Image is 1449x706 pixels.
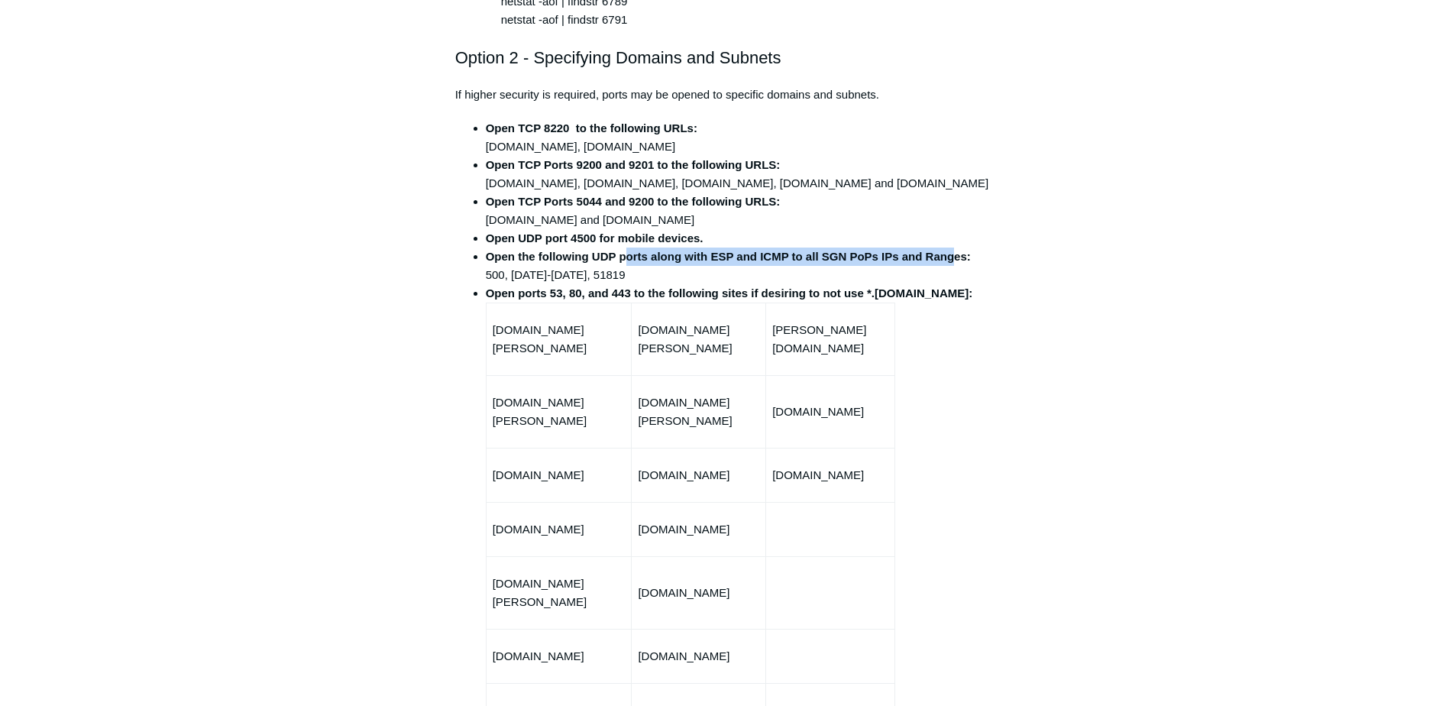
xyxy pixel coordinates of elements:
p: [DOMAIN_NAME] [493,520,626,539]
h2: Option 2 - Specifying Domains and Subnets [455,44,995,71]
p: [DOMAIN_NAME] [772,466,888,484]
p: [DOMAIN_NAME] [493,647,626,666]
p: [DOMAIN_NAME] [638,466,759,484]
strong: Open TCP Ports 5044 and 9200 to the following URLS: [486,195,781,208]
td: [DOMAIN_NAME][PERSON_NAME] [486,303,632,375]
li: 500, [DATE]-[DATE], 51819 [486,248,995,284]
p: If higher security is required, ports may be opened to specific domains and subnets. [455,86,995,104]
p: [DOMAIN_NAME] [638,520,759,539]
li: [DOMAIN_NAME], [DOMAIN_NAME] [486,119,995,156]
p: [DOMAIN_NAME][PERSON_NAME] [493,393,626,430]
strong: Open the following UDP ports along with ESP and ICMP to all SGN PoPs IPs and Ranges: [486,250,971,263]
p: [DOMAIN_NAME] [772,403,888,421]
strong: Open TCP 8220 to the following URLs: [486,121,697,134]
li: [DOMAIN_NAME] and [DOMAIN_NAME] [486,193,995,229]
strong: Open ports 53, 80, and 443 to the following sites if desiring to not use *.[DOMAIN_NAME]: [486,287,973,300]
strong: Open UDP port 4500 for mobile devices. [486,232,703,245]
strong: Open TCP Ports 9200 and 9201 to the following URLS: [486,158,781,171]
p: [DOMAIN_NAME][PERSON_NAME] [638,393,759,430]
p: [DOMAIN_NAME] [493,466,626,484]
li: [DOMAIN_NAME], [DOMAIN_NAME], [DOMAIN_NAME], [DOMAIN_NAME] and [DOMAIN_NAME] [486,156,995,193]
p: [DOMAIN_NAME][PERSON_NAME] [638,321,759,358]
p: [DOMAIN_NAME][PERSON_NAME] [493,575,626,611]
p: [DOMAIN_NAME] [638,647,759,666]
p: [DOMAIN_NAME] [638,584,759,602]
p: [PERSON_NAME][DOMAIN_NAME] [772,321,888,358]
